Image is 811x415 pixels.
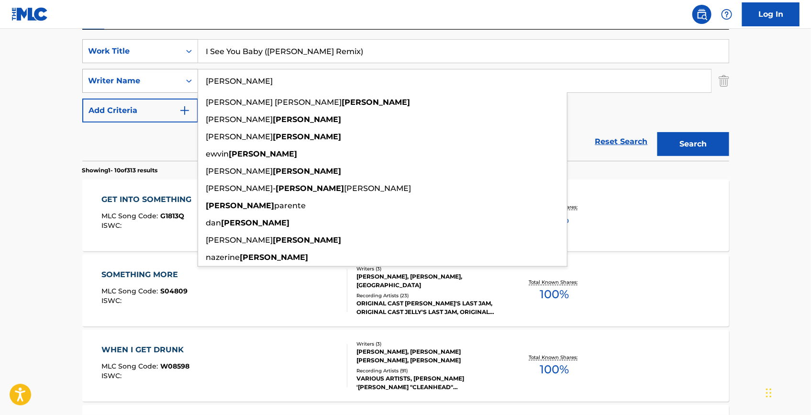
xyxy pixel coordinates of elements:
img: Delete Criterion [719,69,729,93]
strong: [PERSON_NAME] [342,98,411,107]
span: [PERSON_NAME] [206,236,273,245]
span: W08598 [160,362,189,370]
div: Recording Artists ( 91 ) [356,367,501,374]
a: WHEN I GET DRUNKMLC Song Code:W08598ISWC:Writers (3)[PERSON_NAME], [PERSON_NAME] [PERSON_NAME], [... [82,330,729,402]
span: S04809 [160,287,188,295]
span: [PERSON_NAME] [206,167,273,176]
span: ISWC : [101,296,124,305]
span: MLC Song Code : [101,362,160,370]
div: GET INTO SOMETHING [101,194,196,205]
div: Writers ( 3 ) [356,265,501,272]
div: Help [717,5,736,24]
iframe: Chat Widget [763,369,811,415]
a: GET INTO SOMETHINGMLC Song Code:G1813QISWC:Writers (3)[PERSON_NAME], [PERSON_NAME], [PERSON_NAME]... [82,179,729,251]
div: Drag [766,379,772,407]
span: ISWC : [101,371,124,380]
button: Search [657,132,729,156]
strong: [PERSON_NAME] [273,236,342,245]
div: Work Title [89,45,175,57]
strong: [PERSON_NAME] [229,149,298,158]
div: ORIGINAL CAST [PERSON_NAME]'S LAST JAM, ORIGINAL CAST JELLY'S LAST JAM, ORIGINAL CAST JELLY'S LAS... [356,299,501,316]
span: [PERSON_NAME]- [206,184,276,193]
strong: [PERSON_NAME] [273,115,342,124]
div: [PERSON_NAME], [PERSON_NAME], [GEOGRAPHIC_DATA] [356,272,501,290]
button: Add Criteria [82,99,198,123]
a: Log In [742,2,800,26]
span: MLC Song Code : [101,212,160,220]
strong: [PERSON_NAME] [206,201,275,210]
img: MLC Logo [11,7,48,21]
span: G1813Q [160,212,184,220]
p: Total Known Shares: [529,354,580,361]
span: 100 % [540,361,569,378]
a: SOMETHING MOREMLC Song Code:S04809ISWC:Writers (3)[PERSON_NAME], [PERSON_NAME], [GEOGRAPHIC_DATA]... [82,255,729,326]
img: 9d2ae6d4665cec9f34b9.svg [179,105,190,116]
img: search [696,9,708,20]
div: VARIOUS ARTISTS, [PERSON_NAME] '[PERSON_NAME] "CLEANHEAD" [PERSON_NAME], VARIOUS ARTISTS, [PERSON... [356,374,501,392]
span: nazerine [206,253,240,262]
strong: [PERSON_NAME] [276,184,344,193]
a: Reset Search [590,131,653,152]
span: [PERSON_NAME] [344,184,411,193]
span: 100 % [540,286,569,303]
div: SOMETHING MORE [101,269,188,280]
span: [PERSON_NAME] [206,132,273,141]
div: Writers ( 3 ) [356,340,501,348]
div: Writer Name [89,75,175,87]
a: Public Search [692,5,711,24]
img: help [721,9,733,20]
span: dan [206,218,222,227]
strong: [PERSON_NAME] [273,132,342,141]
div: [PERSON_NAME], [PERSON_NAME] [PERSON_NAME], [PERSON_NAME] [356,348,501,365]
p: Total Known Shares: [529,279,580,286]
div: Recording Artists ( 23 ) [356,292,501,299]
form: Search Form [82,39,729,161]
div: WHEN I GET DRUNK [101,344,189,356]
span: ewvin [206,149,229,158]
strong: [PERSON_NAME] [240,253,309,262]
strong: [PERSON_NAME] [222,218,290,227]
span: [PERSON_NAME] [206,115,273,124]
span: MLC Song Code : [101,287,160,295]
p: Showing 1 - 10 of 313 results [82,166,158,175]
span: ISWC : [101,221,124,230]
span: [PERSON_NAME] [PERSON_NAME] [206,98,342,107]
span: parente [275,201,306,210]
strong: [PERSON_NAME] [273,167,342,176]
